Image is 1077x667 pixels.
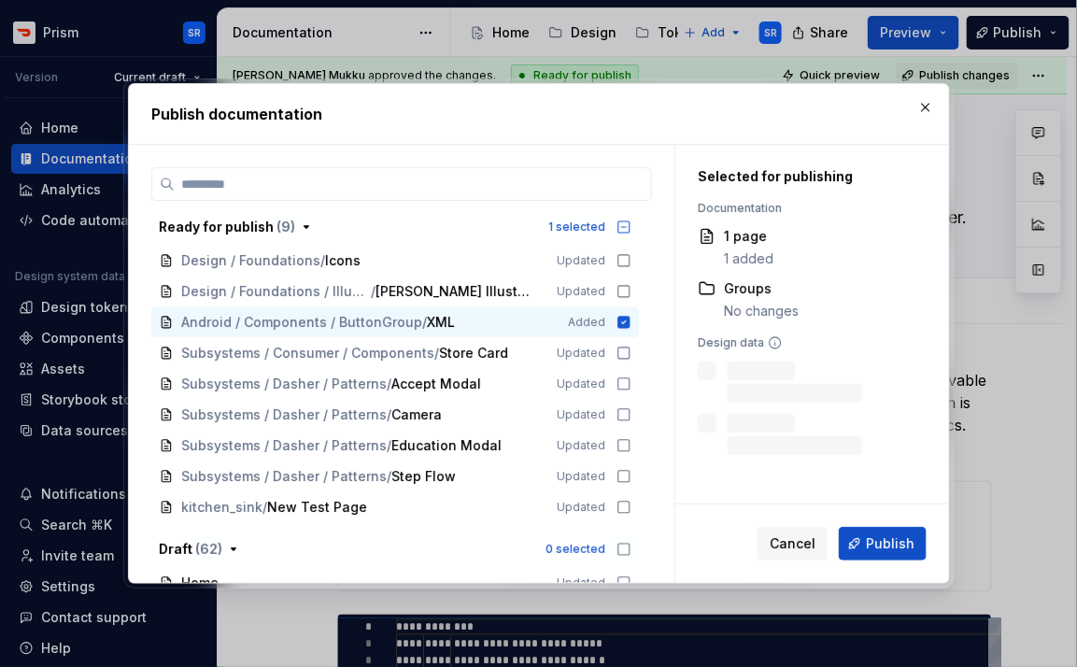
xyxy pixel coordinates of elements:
span: / [422,313,427,332]
span: / [387,436,391,455]
span: Education Modal [391,436,502,455]
span: Step Flow [391,467,456,486]
span: Cancel [770,534,815,553]
span: / [387,405,391,424]
div: Selected for publishing [698,167,917,186]
span: Updated [557,346,605,361]
span: Subsystems / Consumer / Components [181,344,434,362]
span: Updated [557,284,605,299]
span: / [370,282,375,301]
span: Updated [557,500,605,515]
span: Accept Modal [391,375,481,393]
span: / [387,467,391,486]
div: Design data [698,335,917,350]
span: / [387,375,391,393]
button: Publish [839,527,927,561]
span: Added [568,315,605,330]
div: 0 selected [546,542,605,557]
div: 1 page [724,227,773,246]
span: New Test Page [267,498,367,517]
span: / [434,344,439,362]
span: [PERSON_NAME] Illustrations [375,282,530,301]
span: ( 62 ) [195,541,222,557]
div: No changes [724,302,799,320]
div: Documentation [698,201,917,216]
div: Ready for publish [159,218,295,236]
span: Subsystems / Dasher / Patterns [181,467,387,486]
span: / [320,251,325,270]
span: Updated [557,253,605,268]
span: Icons [325,251,362,270]
button: Ready for publish (9)1 selected [151,212,639,242]
span: Android / Components / ButtonGroup [181,313,422,332]
div: 1 added [724,249,773,268]
span: Subsystems / Dasher / Patterns [181,405,387,424]
span: Subsystems / Dasher / Patterns [181,436,387,455]
span: Updated [557,407,605,422]
button: Cancel [758,527,828,561]
span: ( 9 ) [276,219,295,234]
span: Camera [391,405,442,424]
span: Design / Foundations [181,251,320,270]
div: Groups [724,279,799,298]
span: Updated [557,469,605,484]
span: Updated [557,376,605,391]
div: Draft [159,540,222,559]
button: Draft (62)0 selected [151,534,639,564]
span: Updated [557,438,605,453]
span: / [262,498,267,517]
span: kitchen_sink [181,498,262,517]
span: Design / Foundations / Illustrations [181,282,371,301]
span: Subsystems / Dasher / Patterns [181,375,387,393]
span: Publish [866,534,914,553]
h2: Publish documentation [151,103,927,125]
span: XML [427,313,464,332]
span: Store Card [439,344,508,362]
span: Home [181,574,219,592]
span: Updated [557,575,605,590]
div: 1 selected [548,220,605,234]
